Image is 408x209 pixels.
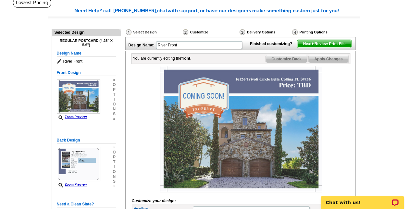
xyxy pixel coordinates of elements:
img: Printing Options & Summary [292,29,298,35]
img: Customize [183,29,188,35]
span: o [113,82,116,87]
strong: Finished customizing? [250,42,296,46]
span: » [113,78,116,82]
span: Customize Back [266,55,307,63]
span: » [113,145,116,150]
span: » [113,184,116,189]
span: i [113,165,116,169]
span: p [113,155,116,160]
span: s [113,179,116,184]
span: River Front [57,58,116,65]
span: n [113,107,116,112]
strong: Design Name: [129,43,155,47]
span: Next Review Print File [297,40,351,48]
span: o [113,169,116,174]
h5: Front Design [57,70,116,76]
img: Z18908287_00001_2.jpg [57,147,100,181]
div: Customize [182,29,239,37]
span: s [113,112,116,117]
span: o [113,150,116,155]
img: Z18908287_00001_1.jpg [57,79,100,114]
h5: Need a Clean Slate? [57,201,116,207]
span: i [113,97,116,102]
iframe: LiveChat chat widget [317,189,408,209]
img: Delivery Options [240,29,245,35]
div: Need Help? call [PHONE_NUMBER], with support, or have our designers make something custom just fo... [74,7,360,15]
div: Printing Options [291,29,349,35]
div: Select Design [125,29,182,37]
h4: Regular Postcard (4.25" x 5.6") [57,39,116,47]
div: Selected Design [52,29,121,35]
h5: Back Design [57,137,116,143]
img: button-next-arrow-white.png [311,42,314,45]
div: Delivery Options [239,29,291,37]
i: Customize your design: [132,199,176,203]
h5: Design Name [57,50,116,56]
span: t [113,160,116,165]
span: t [113,92,116,97]
span: n [113,174,116,179]
a: Zoom Preview [57,115,87,119]
div: You are currently editing the . [133,55,192,61]
img: Z18908287_00001_1.jpg [160,66,322,192]
span: Apply Changes [309,55,348,63]
span: chat [157,8,167,14]
a: Zoom Preview [57,183,87,186]
span: » [113,117,116,121]
b: front [181,56,190,61]
span: o [113,102,116,107]
span: p [113,87,116,92]
img: Select Design [126,29,131,35]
